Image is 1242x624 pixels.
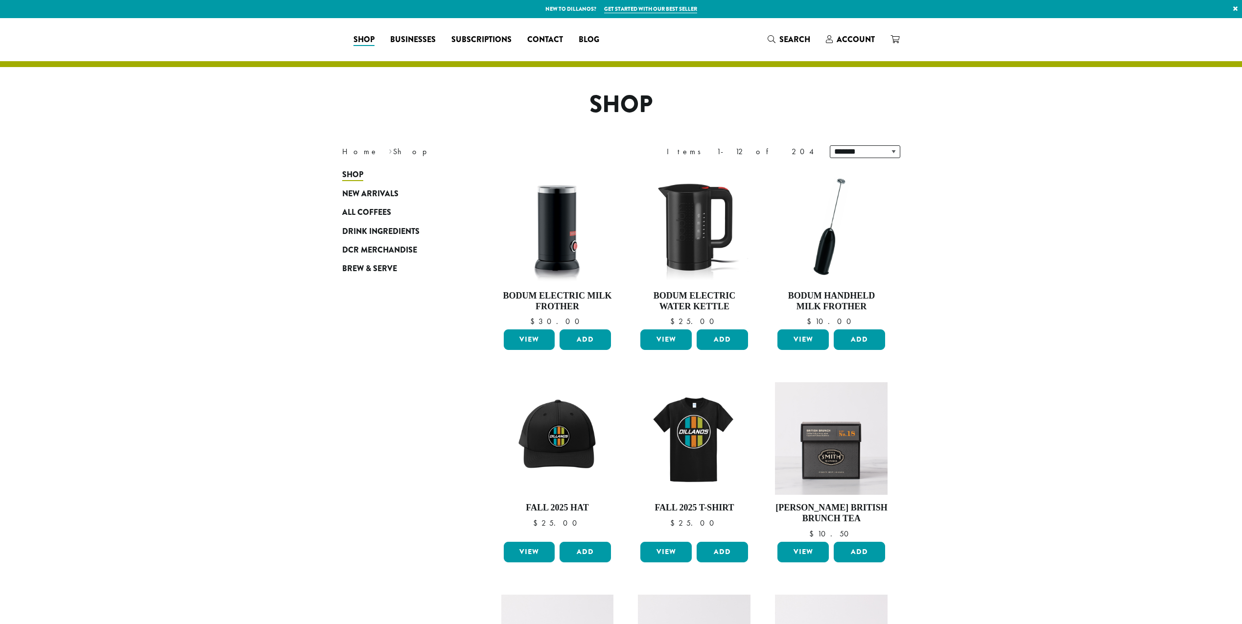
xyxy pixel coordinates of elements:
[697,329,748,350] button: Add
[501,291,614,312] h4: Bodum Electric Milk Frother
[670,518,679,528] span: $
[777,329,829,350] a: View
[640,329,692,350] a: View
[501,170,613,283] img: DP3954.01-002.png
[501,382,613,495] img: DCR-Retro-Three-Strip-Circle-Patch-Trucker-Hat-Fall-WEB-scaled.jpg
[504,542,555,562] a: View
[342,222,460,240] a: Drink Ingredients
[335,91,908,119] h1: Shop
[697,542,748,562] button: Add
[670,316,719,326] bdi: 25.00
[501,382,614,537] a: Fall 2025 Hat $25.00
[501,503,614,513] h4: Fall 2025 Hat
[342,244,417,256] span: DCR Merchandise
[638,382,750,495] img: DCR-Retro-Three-Strip-Circle-Tee-Fall-WEB-scaled.jpg
[342,146,378,157] a: Home
[530,316,584,326] bdi: 30.00
[342,203,460,222] a: All Coffees
[527,34,563,46] span: Contact
[775,382,888,495] img: British-Brunch-Signature-Black-Carton-2023-2.jpg
[834,329,885,350] button: Add
[807,316,815,326] span: $
[779,34,810,45] span: Search
[834,542,885,562] button: Add
[389,142,392,158] span: ›
[504,329,555,350] a: View
[670,518,719,528] bdi: 25.00
[342,185,460,203] a: New Arrivals
[560,542,611,562] button: Add
[353,34,375,46] span: Shop
[775,291,888,312] h4: Bodum Handheld Milk Frother
[667,146,815,158] div: Items 1-12 of 204
[346,32,382,47] a: Shop
[342,188,398,200] span: New Arrivals
[501,170,614,325] a: Bodum Electric Milk Frother $30.00
[809,529,818,539] span: $
[638,503,750,513] h4: Fall 2025 T-Shirt
[533,518,541,528] span: $
[775,382,888,537] a: [PERSON_NAME] British Brunch Tea $10.50
[342,263,397,275] span: Brew & Serve
[451,34,512,46] span: Subscriptions
[530,316,539,326] span: $
[777,542,829,562] a: View
[560,329,611,350] button: Add
[807,316,856,326] bdi: 10.00
[760,31,818,47] a: Search
[390,34,436,46] span: Businesses
[342,207,391,219] span: All Coffees
[342,169,363,181] span: Shop
[342,146,607,158] nav: Breadcrumb
[579,34,599,46] span: Blog
[533,518,582,528] bdi: 25.00
[640,542,692,562] a: View
[638,170,750,283] img: DP3955.01.png
[775,503,888,524] h4: [PERSON_NAME] British Brunch Tea
[342,259,460,278] a: Brew & Serve
[342,241,460,259] a: DCR Merchandise
[809,529,853,539] bdi: 10.50
[670,316,679,326] span: $
[342,165,460,184] a: Shop
[638,170,750,325] a: Bodum Electric Water Kettle $25.00
[638,382,750,537] a: Fall 2025 T-Shirt $25.00
[342,226,420,238] span: Drink Ingredients
[638,291,750,312] h4: Bodum Electric Water Kettle
[775,170,888,283] img: DP3927.01-002.png
[775,170,888,325] a: Bodum Handheld Milk Frother $10.00
[604,5,697,13] a: Get started with our best seller
[837,34,875,45] span: Account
